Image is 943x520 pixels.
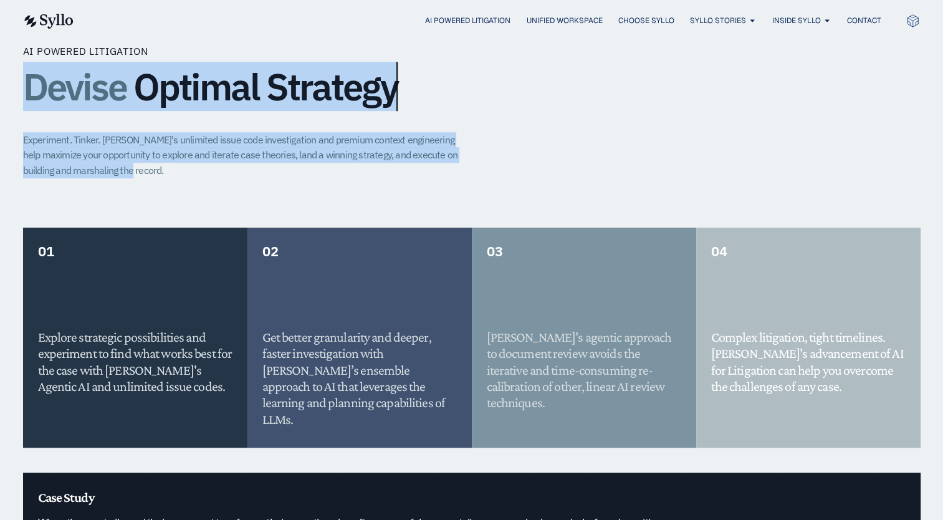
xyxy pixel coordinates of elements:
span: 03 [487,242,503,260]
p: AI Powered Litigation [23,44,148,59]
p: Experiment. Tinker. [PERSON_NAME]'s unlimited issue code investigation and premium context engine... [23,132,469,178]
img: syllo [22,14,74,29]
a: Contact [846,15,881,26]
a: Choose Syllo [618,15,674,26]
h5: Get better granularity and deeper, faster investigation with [PERSON_NAME]’s ensemble approach to... [262,329,457,428]
span: 04 [711,242,727,260]
span: 02 [262,242,279,260]
a: Inside Syllo [772,15,820,26]
span: Case Study [38,489,94,505]
h5: [PERSON_NAME]’s agentic approach to document review avoids the iterative and time-consuming re-ca... [487,329,681,412]
a: Syllo Stories [689,15,745,26]
span: 01 [38,242,54,260]
a: Unified Workspace [526,15,602,26]
div: Menu Toggle [98,15,881,27]
span: Optimal Strategy [133,66,398,107]
a: AI Powered Litigation [425,15,510,26]
h5: Complex litigation, tight timelines. [PERSON_NAME]’s advancement of AI for Litigation can help yo... [711,329,906,395]
span: Devise [23,62,127,111]
nav: Menu [98,15,881,27]
h5: Explore strategic possibilities and experiment to find what works best for the case with [PERSON_... [38,329,232,395]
